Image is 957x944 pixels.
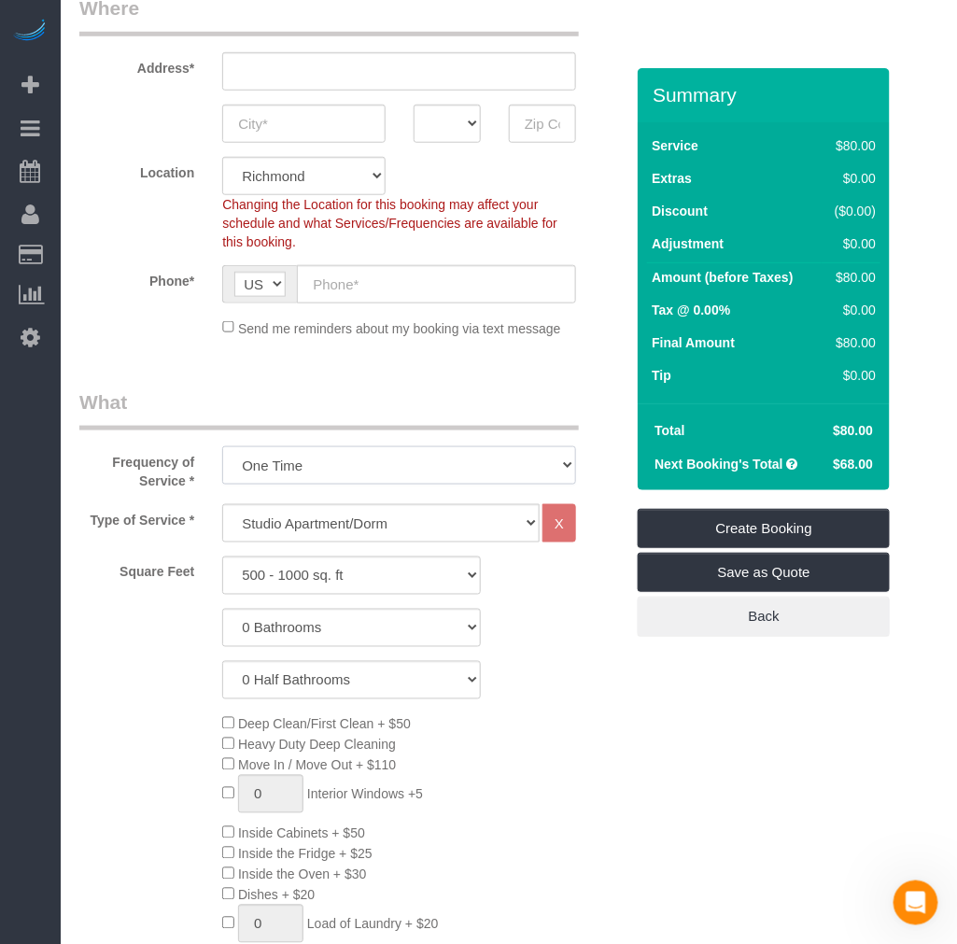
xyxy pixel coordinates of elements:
div: $80.00 [826,333,876,352]
button: Emoji picker [59,595,74,610]
iframe: Intercom live chat [894,881,938,925]
b: Refer a Friend, Get a Free Month! [54,216,302,231]
label: Address* [65,52,208,77]
span: Load of Laundry + $20 [307,917,439,932]
label: Tax @ 0.00% [652,301,730,319]
label: Frequency of Service * [65,446,208,490]
label: Service [652,136,698,155]
img: Automaid Logo [11,19,49,45]
p: Active [DATE] [91,23,173,42]
span: Deep Clean/First Clean + $50 [238,717,411,732]
label: Extras [652,169,692,188]
span: Interior Windows +5 [307,787,423,802]
div: $0.00 [826,169,876,188]
label: Final Amount [652,333,735,352]
div: Close [328,7,361,41]
div: Profile image for Ellie[PERSON_NAME]from Launch27🎉Refer a Friend, Get a Free Month!🎉Love Automaid... [15,147,359,317]
button: Send a message… [320,587,350,617]
label: Square Feet [65,557,208,582]
a: Create Booking [638,509,890,548]
span: Inside the Oven + $30 [238,867,366,882]
input: City* [222,105,385,143]
span: Move In / Move Out + $110 [238,758,396,773]
button: go back [12,7,48,43]
span: [PERSON_NAME] [83,177,184,191]
label: Phone* [65,265,208,290]
label: Discount [652,202,708,220]
img: Profile image for Ellie [53,10,83,40]
div: $0.00 [826,366,876,385]
input: Zip Code* [509,105,576,143]
textarea: Message… [16,556,358,587]
span: Changing the Location for this booking may affect your schedule and what Services/Frequencies are... [222,197,557,249]
button: Gif picker [89,595,104,610]
div: $80.00 [826,136,876,155]
button: Home [292,7,328,43]
h3: Summary [653,84,880,106]
span: Send me reminders about my booking via text message [238,320,561,335]
img: Profile image for Ellie [38,170,68,200]
div: Ellie says… [15,147,359,339]
div: 🎉 🎉 [38,215,335,233]
span: Inside Cabinets + $50 [238,826,365,841]
div: $0.00 [826,301,876,319]
label: Tip [652,366,671,385]
h1: [PERSON_NAME] [91,9,212,23]
strong: Next Booking's Total [654,457,783,472]
strong: Total [654,423,684,438]
a: Save as Quote [638,553,890,592]
label: Amount (before Taxes) [652,268,793,287]
span: Dishes + $20 [238,888,315,903]
span: $68.00 [834,457,874,472]
legend: What [79,388,579,430]
div: Love Automaid? Share the love! When you refer a friend who signs up for Automaid, you’ll receive ... [38,243,335,316]
span: Heavy Duty Deep Cleaning [238,738,396,753]
button: Start recording [119,595,134,610]
span: Inside the Fridge + $25 [238,847,373,862]
button: Upload attachment [29,595,44,610]
label: Location [65,157,208,182]
input: Phone* [297,265,576,303]
div: $0.00 [826,234,876,253]
div: $80.00 [826,268,876,287]
label: Adjustment [652,234,724,253]
a: Back [638,597,890,636]
label: Type of Service * [65,504,208,529]
span: $80.00 [834,423,874,438]
span: from Launch27 [184,177,275,191]
div: ($0.00) [826,202,876,220]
